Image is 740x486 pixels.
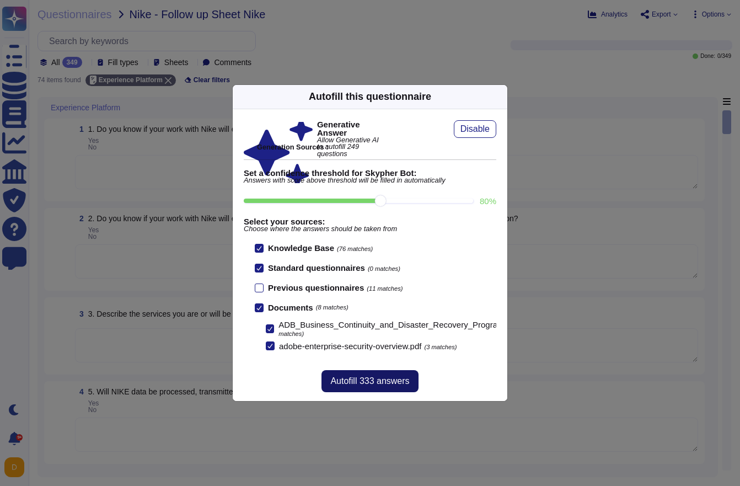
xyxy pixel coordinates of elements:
[257,143,328,151] b: Generation Sources :
[317,137,386,158] span: Allow Generative AI to autofill 249 questions
[268,243,334,253] b: Knowledge Base
[337,245,373,252] span: (76 matches)
[480,197,496,205] label: 80 %
[317,120,386,137] b: Generative Answer
[244,217,496,226] b: Select your sources:
[268,263,365,273] b: Standard questionnaires
[279,341,421,351] span: adobe-enterprise-security-overview.pdf
[316,305,348,311] span: (8 matches)
[424,344,457,350] span: (3 matches)
[244,169,496,177] b: Set a confidence threshold for Skypher Bot:
[268,283,364,292] b: Previous questionnaires
[278,320,556,329] span: ADB_Business_Continuity_and_Disaster_Recovery_Program_Overview.pdf
[454,120,496,138] button: Disable
[309,89,431,104] div: Autofill this questionnaire
[268,303,313,312] b: Documents
[321,370,418,392] button: Autofill 333 answers
[460,125,490,133] span: Disable
[368,265,400,272] span: (0 matches)
[330,377,409,386] span: Autofill 333 answers
[244,177,496,184] span: Answers with score above threshold will be filled in automatically
[244,226,496,233] span: Choose where the answers should be taken from
[367,285,403,292] span: (11 matches)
